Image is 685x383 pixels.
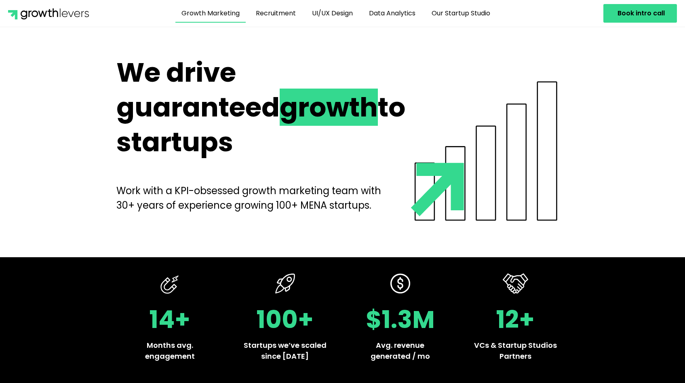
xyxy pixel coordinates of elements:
nav: Menu [108,4,563,23]
h2: 100+ [244,307,327,332]
h2: $1.3M [359,307,442,332]
p: Startups we’ve scaled since [DATE] [244,340,327,362]
h2: 12+ [474,307,557,332]
p: Months avg. engagement [129,340,211,362]
span: growth [280,89,378,126]
p: Avg. revenue generated / mo [359,340,442,362]
a: Growth Marketing [175,4,246,23]
h2: 14+ [129,307,211,332]
span: Book intro call [618,10,665,17]
a: UI/UX Design [306,4,359,23]
p: Work with a KPI-obsessed growth marketing team with 30+ years of experience growing 100+ MENA sta... [116,184,385,213]
p: VCs & Startup Studios Partners [474,340,557,362]
a: Our Startup Studio [426,4,496,23]
a: Book intro call [603,4,677,23]
a: Data Analytics [363,4,422,23]
h2: We drive guaranteed to startups [116,55,385,159]
a: Recruitment [250,4,302,23]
